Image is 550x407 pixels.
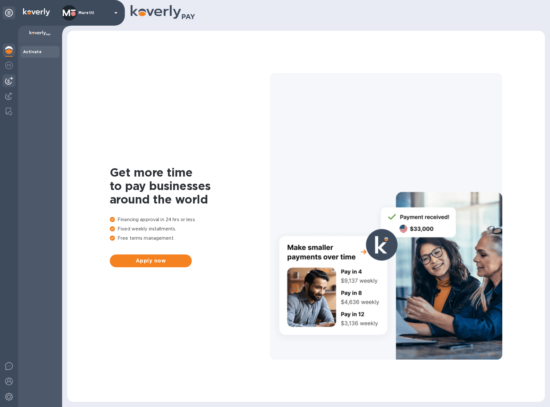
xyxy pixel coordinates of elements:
[115,257,187,265] span: Apply now
[3,6,15,19] div: Unpin categories
[110,226,270,232] p: Fixed weekly installments.
[78,11,110,15] p: Muretti
[110,254,192,267] button: Apply now
[110,216,270,223] p: Financing approval in 24 hrs or less.
[110,166,270,206] h1: Get more time to pay businesses around the world
[5,62,13,69] img: Foreign exchange
[110,235,270,242] p: Free terms management.
[23,49,42,54] b: Activate
[23,8,50,16] img: Logo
